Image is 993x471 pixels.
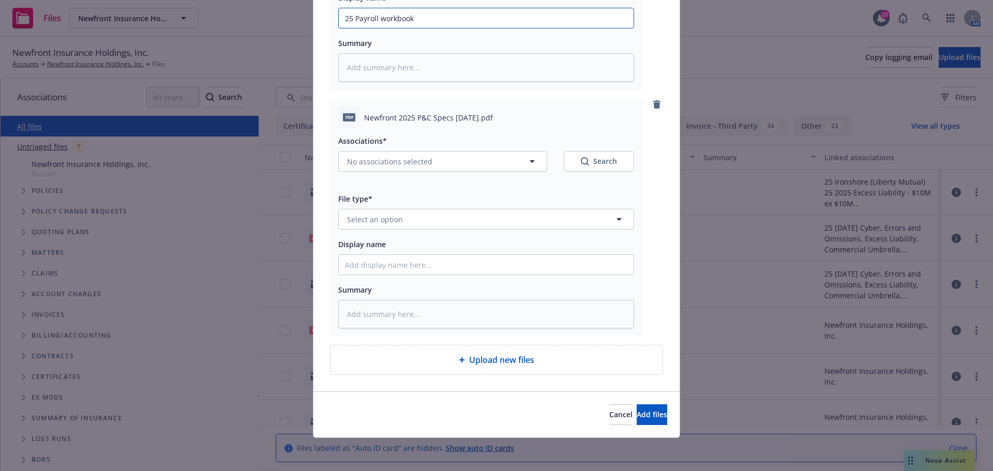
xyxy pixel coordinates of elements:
span: pdf [343,113,355,121]
span: Display name [338,239,386,249]
span: Associations* [338,136,387,146]
span: No associations selected [347,156,432,167]
button: SearchSearch [564,151,634,172]
span: Upload new files [469,354,534,366]
span: Add files [637,409,667,419]
button: Add files [637,404,667,425]
button: Cancel [609,404,633,425]
div: Upload new files [330,345,663,375]
button: No associations selected [338,151,547,172]
span: Cancel [609,409,633,419]
div: Search [581,156,617,166]
span: Newfront 2025 P&C Specs [DATE].pdf [364,112,493,123]
input: Add display name here... [339,255,634,275]
span: Summary [338,285,372,295]
span: Summary [338,38,372,48]
a: remove [651,98,663,111]
svg: Search [581,157,589,165]
button: Select an option [338,209,634,230]
span: File type* [338,194,372,204]
input: Add display name here... [339,8,634,28]
span: Select an option [347,214,403,225]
